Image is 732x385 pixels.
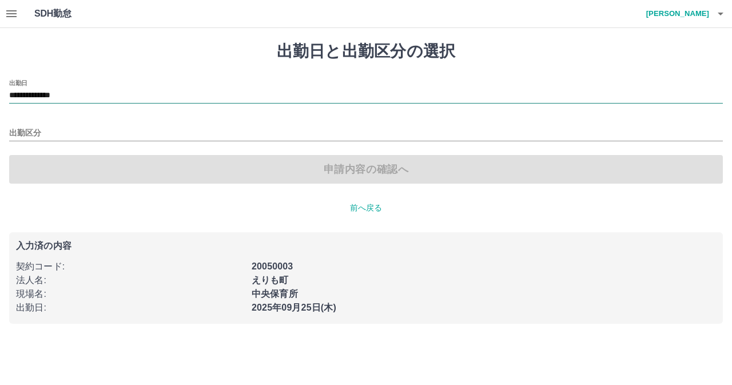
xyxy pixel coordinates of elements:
[16,273,245,287] p: 法人名 :
[252,289,298,299] b: 中央保育所
[16,241,716,251] p: 入力済の内容
[16,260,245,273] p: 契約コード :
[252,275,289,285] b: えりも町
[252,303,336,312] b: 2025年09月25日(木)
[9,202,723,214] p: 前へ戻る
[252,261,293,271] b: 20050003
[9,78,27,87] label: 出勤日
[16,301,245,315] p: 出勤日 :
[9,42,723,61] h1: 出勤日と出勤区分の選択
[16,287,245,301] p: 現場名 :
